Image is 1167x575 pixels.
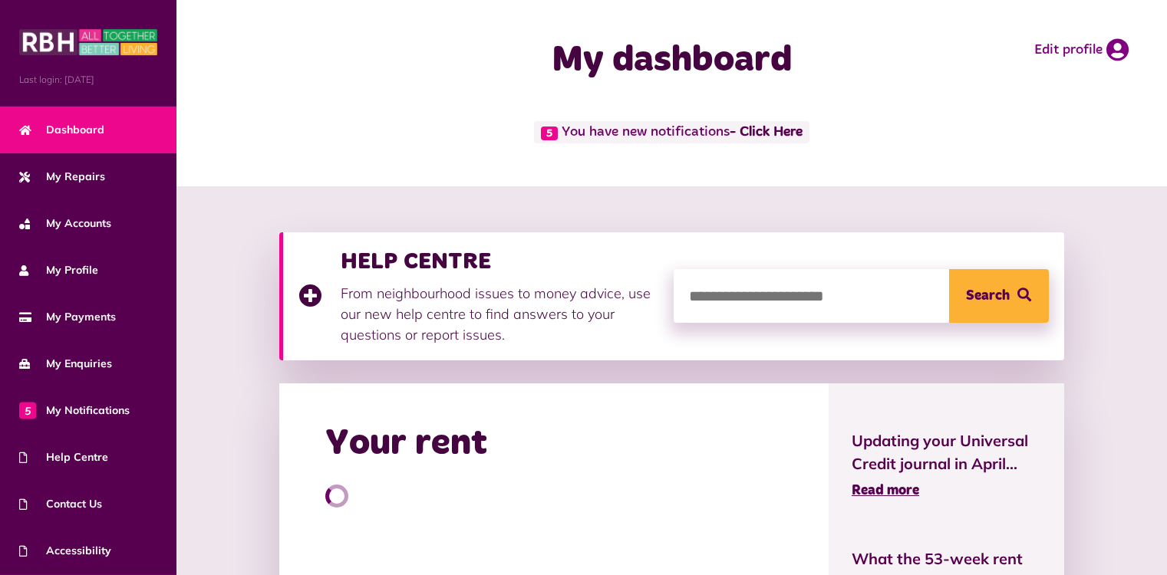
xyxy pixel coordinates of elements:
p: From neighbourhood issues to money advice, use our new help centre to find answers to your questi... [341,283,658,345]
span: My Repairs [19,169,105,185]
span: Dashboard [19,122,104,138]
span: Accessibility [19,543,111,559]
span: Help Centre [19,449,108,465]
span: My Notifications [19,402,130,419]
span: My Enquiries [19,356,112,372]
span: My Payments [19,309,116,325]
img: MyRBH [19,27,157,58]
a: Updating your Universal Credit journal in April... Read more [852,429,1041,501]
span: Last login: [DATE] [19,73,157,87]
a: - Click Here [730,126,803,140]
span: Search [966,269,1010,323]
span: My Accounts [19,215,111,232]
span: Read more [852,484,919,498]
span: My Profile [19,262,98,278]
button: Search [949,269,1049,323]
h1: My dashboard [440,38,905,83]
h3: HELP CENTRE [341,248,658,275]
h2: Your rent [325,422,487,466]
a: Edit profile [1034,38,1129,61]
span: 5 [541,127,558,140]
span: 5 [19,402,36,419]
span: You have new notifications [534,121,809,143]
span: Updating your Universal Credit journal in April... [852,429,1041,475]
span: Contact Us [19,496,102,512]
